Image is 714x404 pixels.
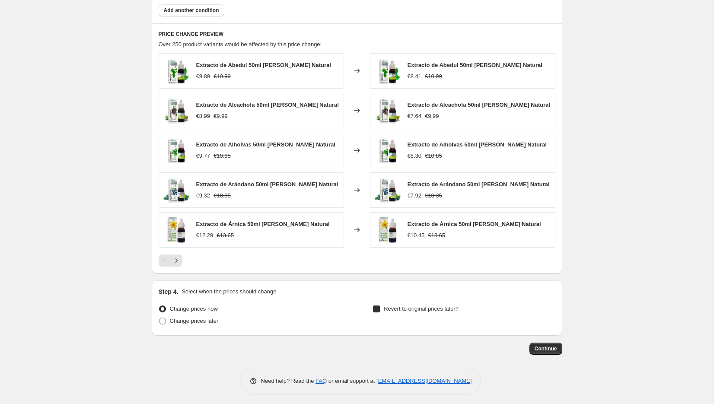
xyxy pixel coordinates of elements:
[375,137,401,163] img: B07MWGVX2G.MAIN_80x.jpg
[408,231,425,240] div: €10.45
[170,254,182,267] button: Next
[375,217,401,243] img: extracto-de-arnica-xxi-soria-natural-50-ml_0ba46c4c-1a1b-4b8d-903e-4831397a331d_80x.jpg
[261,378,316,384] span: Need help? Read the
[170,318,219,324] span: Change prices later
[196,191,210,200] div: €9.32
[375,58,401,84] img: B07PJTS3HF.MAIN_80x.jpg
[217,231,234,240] strike: €13.65
[196,102,339,108] span: Extracto de Alcachofa 50ml [PERSON_NAME] Natural
[375,177,401,203] img: B07KLX3KF1.MAIN_80x.jpg
[376,378,472,384] a: [EMAIL_ADDRESS][DOMAIN_NAME]
[428,231,445,240] strike: €13.65
[196,221,330,227] span: Extracto de Árnica 50ml [PERSON_NAME] Natural
[196,141,335,148] span: Extracto de Alholvas 50ml [PERSON_NAME] Natural
[170,305,218,312] span: Change prices now
[182,287,276,296] p: Select when the prices should change
[408,152,422,160] div: €8.30
[408,141,547,148] span: Extracto de Alholvas 50ml [PERSON_NAME] Natural
[196,231,214,240] div: €12.29
[327,378,376,384] span: or email support at
[214,112,228,121] strike: €9.99
[163,137,189,163] img: B07MWGVX2G.MAIN_80x.jpg
[196,181,338,188] span: Extracto de Arándano 50ml [PERSON_NAME] Natural
[159,287,178,296] h2: Step 4.
[159,31,555,38] h6: PRICE CHANGE PREVIEW
[164,7,219,14] span: Add another condition
[214,72,231,81] strike: €10.99
[316,378,327,384] a: FAQ
[375,98,401,124] img: B00XO28486.MAIN_80x.jpg
[196,62,331,68] span: Extracto de Abedul 50ml [PERSON_NAME] Natural
[163,217,189,243] img: extracto-de-arnica-xxi-soria-natural-50-ml_0ba46c4c-1a1b-4b8d-903e-4831397a331d_80x.jpg
[425,191,442,200] strike: €10.35
[408,221,541,227] span: Extracto de Árnica 50ml [PERSON_NAME] Natural
[408,181,550,188] span: Extracto de Arándano 50ml [PERSON_NAME] Natural
[408,62,542,68] span: Extracto de Abedul 50ml [PERSON_NAME] Natural
[214,152,231,160] strike: €10.85
[535,345,557,352] span: Continue
[159,4,224,16] button: Add another condition
[196,152,210,160] div: €9.77
[384,305,459,312] span: Revert to original prices later?
[163,177,189,203] img: B07KLX3KF1.MAIN_80x.jpg
[196,112,210,121] div: €8.99
[529,343,562,355] button: Continue
[163,98,189,124] img: B00XO28486.MAIN_80x.jpg
[196,72,210,81] div: €9.89
[159,254,182,267] nav: Pagination
[408,191,422,200] div: €7.92
[214,191,231,200] strike: €10.35
[425,72,442,81] strike: €10.99
[425,112,439,121] strike: €9.99
[163,58,189,84] img: B07PJTS3HF.MAIN_80x.jpg
[408,102,550,108] span: Extracto de Alcachofa 50ml [PERSON_NAME] Natural
[408,112,422,121] div: €7.64
[159,41,322,48] span: Over 250 product variants would be affected by this price change:
[408,72,422,81] div: €8.41
[425,152,442,160] strike: €10.85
